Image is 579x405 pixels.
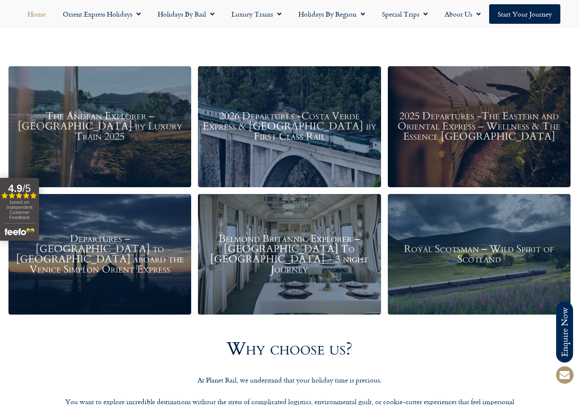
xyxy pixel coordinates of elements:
a: About Us [436,4,489,24]
a: Royal Scotsman – Wild Spirit of Scotland [388,194,571,315]
h3: 2026 Departures -Costa Verde Express & [GEOGRAPHIC_DATA] by First Class Rail [202,111,376,142]
h3: The Andean Explorer – [GEOGRAPHIC_DATA] by Luxury Train 2025 [13,111,187,142]
a: Special Trips [373,4,436,24]
h3: 2025 Departures -The Eastern and Oriental Express – Wellness & The Essence [GEOGRAPHIC_DATA] [392,111,566,142]
a: Home [19,4,54,24]
a: Departures – [GEOGRAPHIC_DATA] to [GEOGRAPHIC_DATA] aboard the Venice Simplon Orient Express [8,194,191,315]
a: Orient Express Holidays [54,4,149,24]
a: The Andean Explorer – [GEOGRAPHIC_DATA] by Luxury Train 2025 [8,66,191,187]
a: 2026 Departures -Costa Verde Express & [GEOGRAPHIC_DATA] by First Class Rail [198,66,381,187]
a: Luxury Trains [223,4,290,24]
a: 2025 Departures -The Eastern and Oriental Express – Wellness & The Essence [GEOGRAPHIC_DATA] [388,66,571,187]
h3: Royal Scotsman – Wild Spirit of Scotland [392,244,566,264]
h3: Belmond Britannic Explorer – [GEOGRAPHIC_DATA] To [GEOGRAPHIC_DATA] – 3 night Journey [202,234,376,275]
a: Belmond Britannic Explorer – [GEOGRAPHIC_DATA] To [GEOGRAPHIC_DATA] – 3 night Journey [198,194,381,315]
a: Holidays by Region [290,4,373,24]
nav: Menu [4,4,575,24]
h2: Why choose us? [73,340,506,358]
a: Start your Journey [489,4,560,24]
a: Holidays by Rail [149,4,223,24]
h3: Departures – [GEOGRAPHIC_DATA] to [GEOGRAPHIC_DATA] aboard the Venice Simplon Orient Express [13,234,187,275]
